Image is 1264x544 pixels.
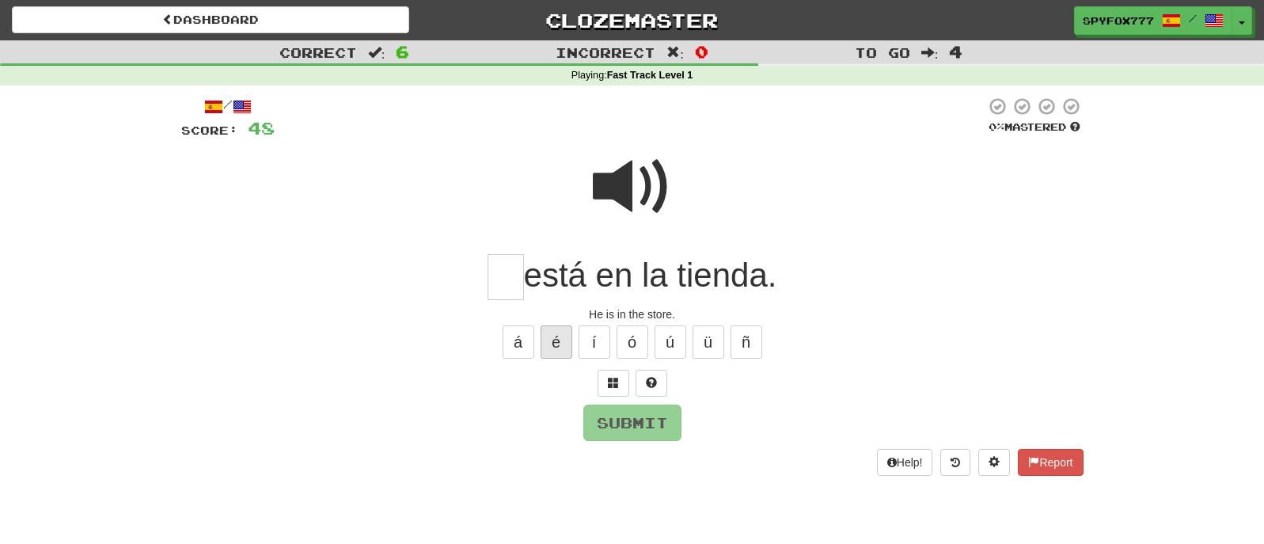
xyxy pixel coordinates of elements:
[1074,6,1232,35] a: spyfox777 /
[181,97,275,116] div: /
[248,118,275,138] span: 48
[693,325,724,359] button: ü
[731,325,762,359] button: ñ
[556,44,655,60] span: Incorrect
[940,449,970,476] button: Round history (alt+y)
[524,257,777,294] span: está en la tienda.
[181,124,238,137] span: Score:
[877,449,933,476] button: Help!
[921,46,939,59] span: :
[541,325,572,359] button: é
[579,325,610,359] button: í
[985,120,1084,135] div: Mastered
[655,325,686,359] button: ú
[855,44,910,60] span: To go
[1018,449,1083,476] button: Report
[368,46,385,59] span: :
[396,42,409,61] span: 6
[989,120,1004,133] span: 0 %
[1189,13,1197,24] span: /
[598,370,629,397] button: Switch sentence to multiple choice alt+p
[1083,13,1154,28] span: spyfox777
[12,6,409,33] a: Dashboard
[583,405,681,441] button: Submit
[695,42,708,61] span: 0
[181,306,1084,322] div: He is in the store.
[949,42,962,61] span: 4
[279,44,357,60] span: Correct
[607,70,693,81] strong: Fast Track Level 1
[636,370,667,397] button: Single letter hint - you only get 1 per sentence and score half the points! alt+h
[433,6,830,34] a: Clozemaster
[503,325,534,359] button: á
[617,325,648,359] button: ó
[666,46,684,59] span: :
